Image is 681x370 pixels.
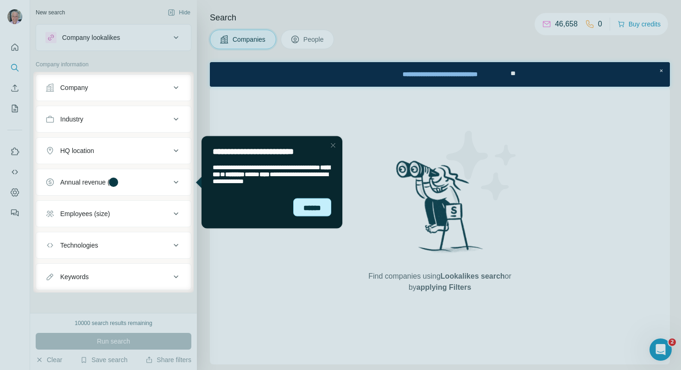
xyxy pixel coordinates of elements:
button: Company [36,77,191,99]
button: HQ location [36,140,191,162]
button: Annual revenue ($) [36,171,191,193]
button: Technologies [36,234,191,256]
div: HQ location [60,146,94,155]
button: Employees (size) [36,203,191,225]
div: Close Step [447,4,456,13]
button: Industry [36,108,191,130]
div: Keywords [60,272,88,281]
iframe: Tooltip [194,134,344,230]
button: Keywords [36,266,191,288]
div: Employees (size) [60,209,110,218]
div: Annual revenue ($) [60,178,115,187]
div: Technologies [60,241,98,250]
div: Watch our October Product update [166,2,294,22]
div: Company [60,83,88,92]
div: Industry [60,115,83,124]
